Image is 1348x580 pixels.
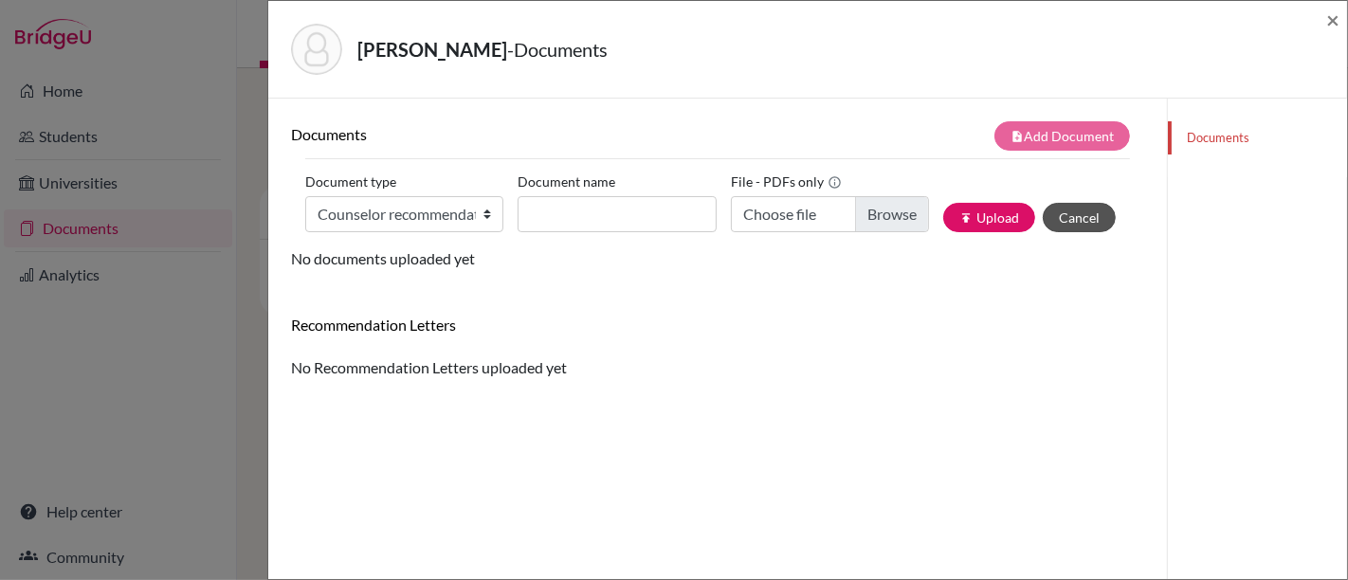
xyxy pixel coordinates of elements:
h6: Recommendation Letters [291,316,1144,334]
i: publish [959,211,973,225]
button: Cancel [1043,203,1116,232]
a: Documents [1168,121,1347,154]
label: Document type [305,167,396,196]
span: - Documents [507,38,608,61]
label: File - PDFs only [731,167,842,196]
div: No Recommendation Letters uploaded yet [291,316,1144,379]
button: note_addAdd Document [994,121,1130,151]
strong: [PERSON_NAME] [357,38,507,61]
div: No documents uploaded yet [291,121,1144,270]
i: note_add [1011,130,1024,143]
span: × [1326,6,1339,33]
button: publishUpload [943,203,1035,232]
button: Close [1326,9,1339,31]
h6: Documents [291,125,718,143]
label: Document name [518,167,615,196]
